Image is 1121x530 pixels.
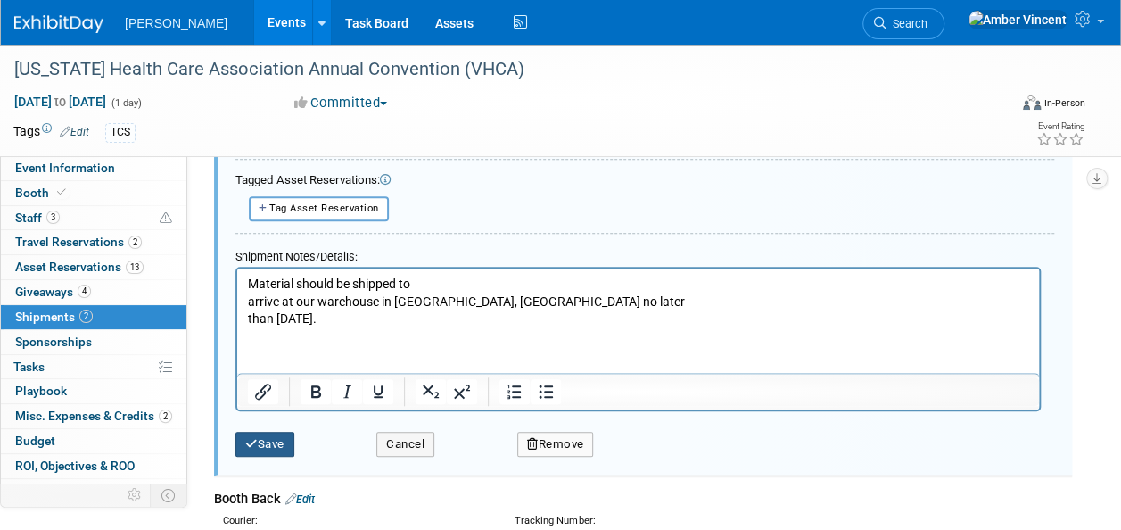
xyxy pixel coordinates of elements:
a: Misc. Expenses & Credits2 [1,404,186,428]
button: Italic [332,379,362,404]
td: Toggle Event Tabs [151,484,187,507]
span: 4 [91,484,104,497]
span: Search [886,17,927,30]
div: Event Rating [1036,122,1084,131]
span: Tag Asset Reservation [269,203,379,214]
a: Booth [1,181,186,205]
span: Event Information [15,161,115,175]
button: Tag Asset Reservation [249,196,389,220]
span: [PERSON_NAME] [125,16,227,30]
div: Shipment Notes/Details: [235,241,1041,267]
a: Travel Reservations2 [1,230,186,254]
div: [US_STATE] Health Care Association Annual Convention (VHCA) [8,54,993,86]
span: Asset Reservations [15,260,144,274]
div: Event Format [929,93,1085,120]
button: Remove [517,432,594,457]
img: Format-Inperson.png [1023,95,1041,110]
span: to [52,95,69,109]
span: Staff [15,211,60,225]
span: Budget [15,434,55,448]
span: 3 [46,211,60,224]
button: Numbered list [499,379,530,404]
span: 2 [159,410,172,423]
img: ExhibitDay [14,15,103,33]
a: Attachments4 [1,479,186,503]
button: Superscript [447,379,477,404]
span: Sponsorships [15,335,92,349]
span: Giveaways [15,285,91,299]
span: Tasks [13,360,45,374]
a: Event Information [1,156,186,180]
span: 2 [128,236,142,249]
button: Subscript [416,379,446,404]
td: Personalize Event Tab Strip [120,484,151,507]
a: Edit [60,126,89,138]
div: TCS [105,123,136,142]
button: Committed [288,94,394,112]
button: Underline [363,379,393,404]
a: Giveaways4 [1,280,186,304]
a: Shipments2 [1,305,186,329]
span: 2 [79,310,93,323]
span: Shipments [15,310,93,324]
i: Booth reservation complete [57,187,66,197]
span: Travel Reservations [15,235,142,249]
button: Insert/edit link [248,379,278,404]
span: Potential Scheduling Conflict -- at least one attendee is tagged in another overlapping event. [160,211,172,227]
div: Courier: [223,514,488,528]
a: Budget [1,429,186,453]
a: Playbook [1,379,186,403]
div: Booth Back [214,490,1072,509]
a: Sponsorships [1,330,186,354]
span: ROI, Objectives & ROO [15,459,135,473]
div: Tracking Number: [515,514,853,528]
button: Cancel [376,432,434,457]
span: Misc. Expenses & Credits [15,409,172,423]
span: Booth [15,186,70,200]
span: 4 [78,285,91,298]
div: In-Person [1043,96,1085,110]
a: Asset Reservations13 [1,255,186,279]
span: 13 [126,261,144,274]
a: Search [862,8,944,39]
span: Playbook [15,384,67,398]
span: Attachments [15,484,104,498]
button: Save [235,432,294,457]
span: [DATE] [DATE] [13,94,107,110]
a: Staff3 [1,206,186,230]
a: Edit [285,493,315,506]
td: Tags [13,122,89,143]
a: Tasks [1,355,186,379]
div: Tagged Asset Reservations: [235,172,1054,189]
button: Bold [301,379,331,404]
iframe: Rich Text Area [237,269,1039,373]
a: ROI, Objectives & ROO [1,454,186,478]
img: Amber Vincent [968,10,1067,29]
span: (1 day) [110,97,142,109]
button: Bullet list [531,379,561,404]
